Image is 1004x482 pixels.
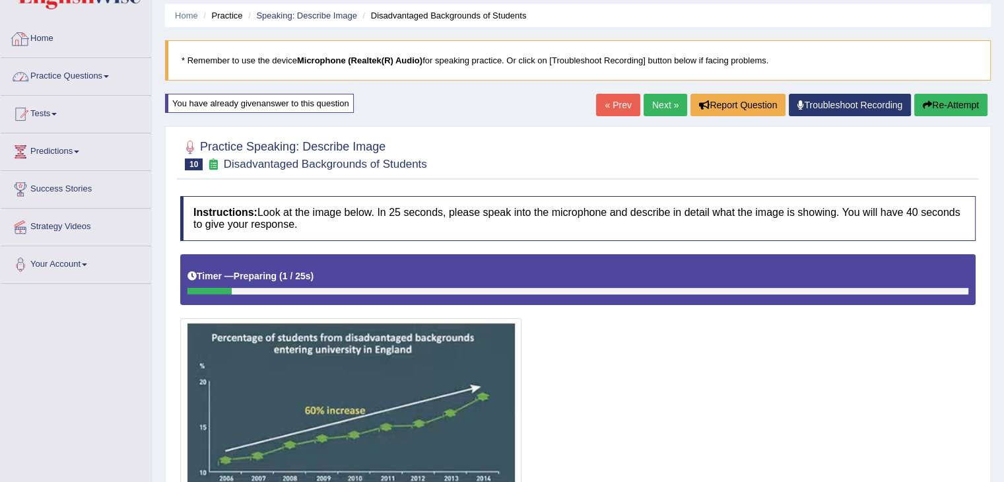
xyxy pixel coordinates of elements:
[234,271,277,281] b: Preparing
[1,20,151,53] a: Home
[175,11,198,20] a: Home
[187,271,314,281] h5: Timer —
[193,207,257,218] b: Instructions:
[596,94,640,116] a: « Prev
[1,58,151,91] a: Practice Questions
[644,94,687,116] a: Next »
[789,94,911,116] a: Troubleshoot Recording
[311,271,314,281] b: )
[200,9,242,22] li: Practice
[224,158,427,170] small: Disadvantaged Backgrounds of Students
[180,196,976,240] h4: Look at the image below. In 25 seconds, please speak into the microphone and describe in detail w...
[1,171,151,204] a: Success Stories
[359,9,526,22] li: Disadvantaged Backgrounds of Students
[206,158,220,171] small: Exam occurring question
[283,271,311,281] b: 1 / 25s
[165,40,991,81] blockquote: * Remember to use the device for speaking practice. Or click on [Troubleshoot Recording] button b...
[256,11,356,20] a: Speaking: Describe Image
[180,137,427,170] h2: Practice Speaking: Describe Image
[1,96,151,129] a: Tests
[690,94,786,116] button: Report Question
[165,94,354,113] div: You have already given answer to this question
[1,133,151,166] a: Predictions
[185,158,203,170] span: 10
[279,271,283,281] b: (
[1,246,151,279] a: Your Account
[914,94,987,116] button: Re-Attempt
[297,55,422,65] b: Microphone (Realtek(R) Audio)
[1,209,151,242] a: Strategy Videos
